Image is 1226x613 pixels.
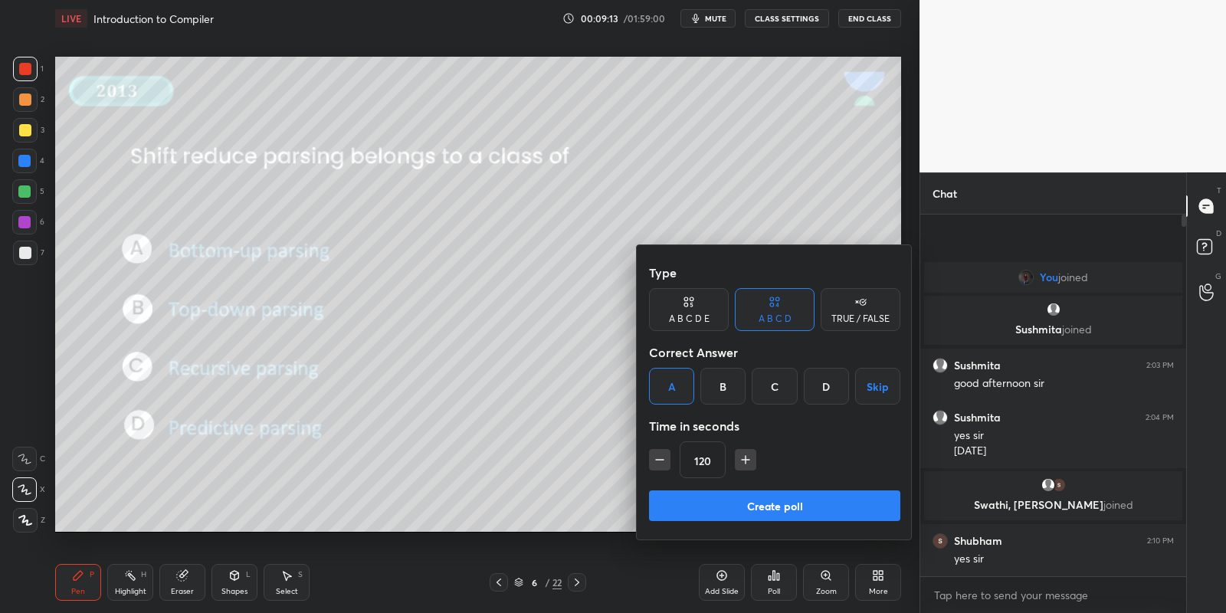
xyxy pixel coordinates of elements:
div: A B C D [759,314,792,323]
button: Create poll [649,490,900,521]
div: C [752,368,797,405]
button: Skip [855,368,900,405]
div: Type [649,257,900,288]
div: A B C D E [669,314,710,323]
div: Correct Answer [649,337,900,368]
div: D [804,368,849,405]
div: Time in seconds [649,411,900,441]
div: B [700,368,746,405]
div: TRUE / FALSE [831,314,890,323]
div: A [649,368,694,405]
